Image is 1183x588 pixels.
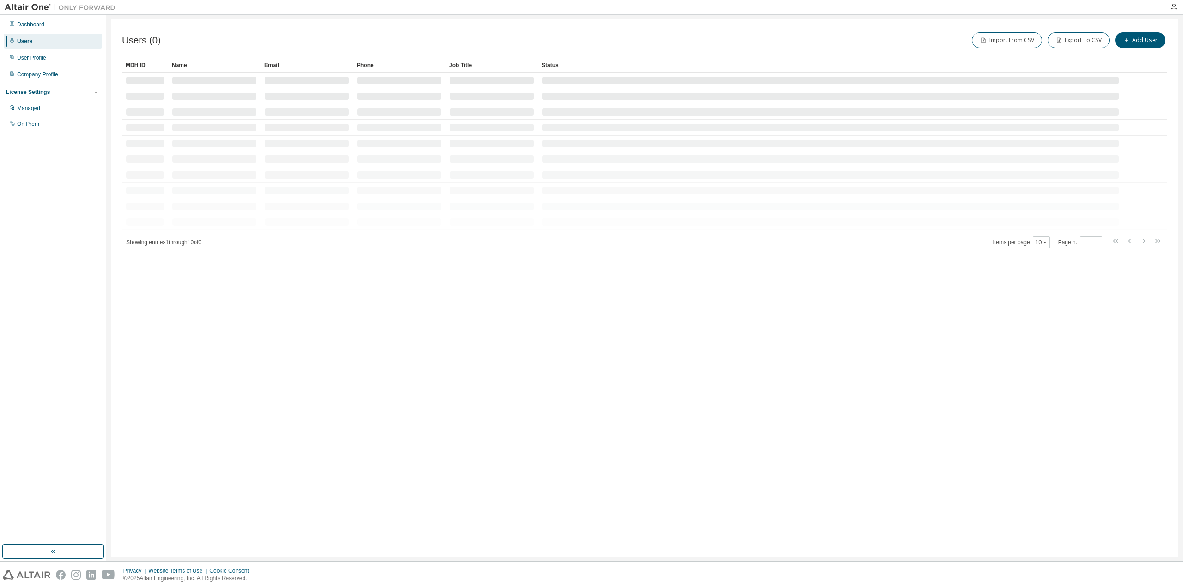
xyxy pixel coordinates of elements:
span: Showing entries 1 through 10 of 0 [126,239,201,246]
div: User Profile [17,54,46,62]
img: instagram.svg [71,570,81,580]
span: Items per page [993,236,1050,248]
button: Import From CSV [972,32,1042,48]
div: License Settings [6,88,50,96]
div: Job Title [449,58,534,73]
button: 10 [1035,239,1048,246]
div: Email [264,58,349,73]
p: © 2025 Altair Engineering, Inc. All Rights Reserved. [123,575,255,582]
img: altair_logo.svg [3,570,50,580]
img: youtube.svg [102,570,115,580]
div: Name [172,58,257,73]
div: Company Profile [17,71,58,78]
div: Managed [17,105,40,112]
div: Cookie Consent [209,567,254,575]
span: Users (0) [122,35,161,46]
img: facebook.svg [56,570,66,580]
img: Altair One [5,3,120,12]
div: On Prem [17,120,39,128]
div: Users [17,37,32,45]
button: Export To CSV [1048,32,1110,48]
div: MDH ID [126,58,165,73]
button: Add User [1115,32,1165,48]
div: Status [542,58,1119,73]
div: Privacy [123,567,148,575]
div: Dashboard [17,21,44,28]
div: Website Terms of Use [148,567,209,575]
img: linkedin.svg [86,570,96,580]
span: Page n. [1058,236,1102,248]
div: Phone [357,58,442,73]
